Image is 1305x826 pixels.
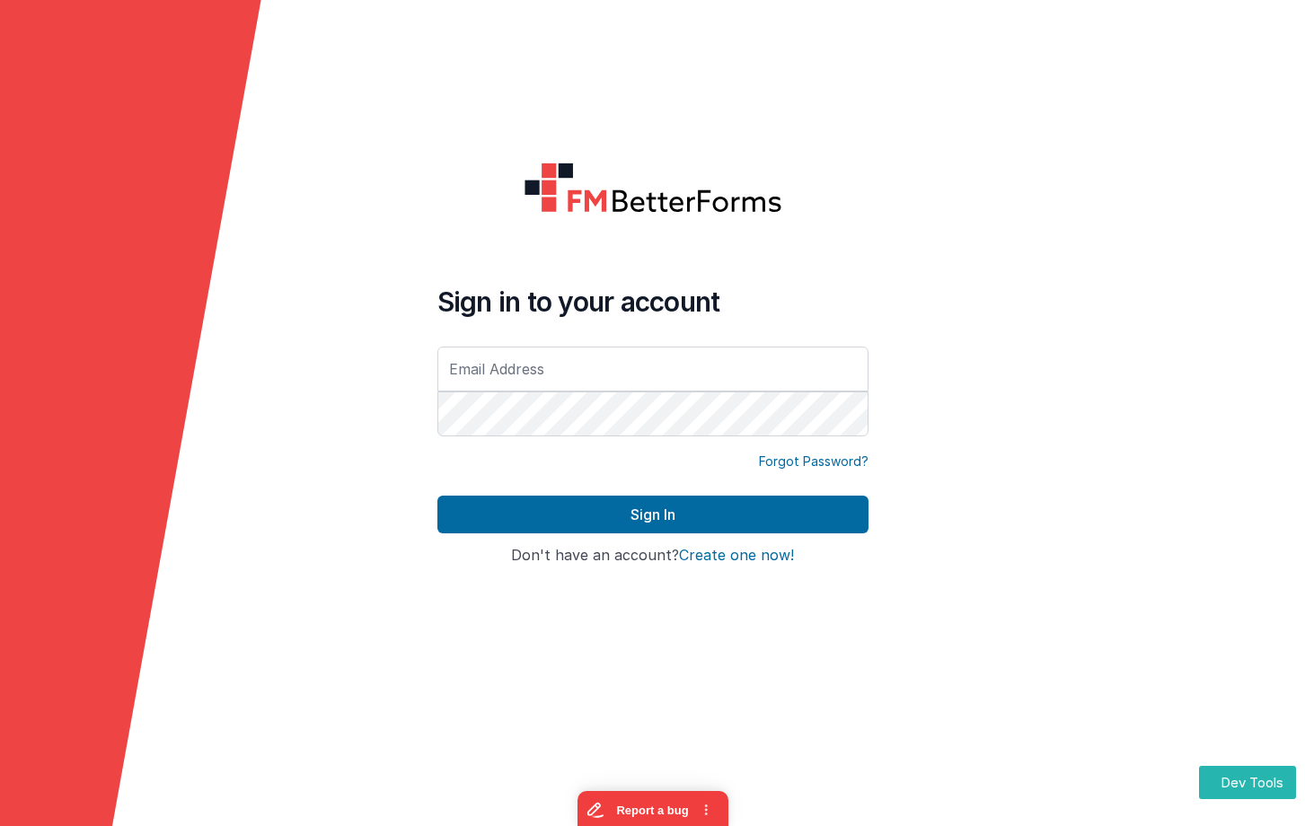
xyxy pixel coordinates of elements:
button: Create one now! [679,548,794,564]
button: Dev Tools [1199,766,1296,799]
a: Forgot Password? [759,453,869,470]
input: Email Address [437,347,869,391]
button: Sign In [437,496,869,533]
h4: Don't have an account? [437,548,869,564]
h4: Sign in to your account [437,286,869,318]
